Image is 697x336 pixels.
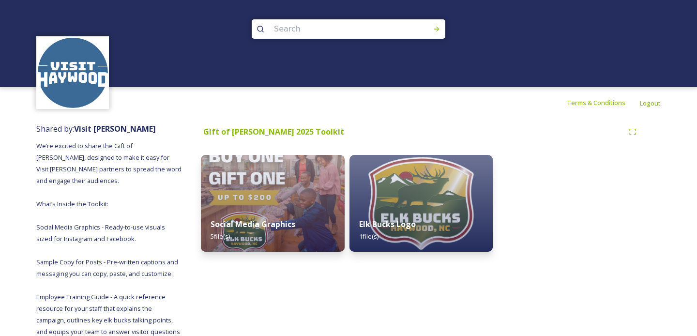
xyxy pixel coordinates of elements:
span: 1 file(s) [359,232,379,241]
span: Terms & Conditions [567,98,625,107]
strong: Elk Bucks Logo [359,219,416,229]
strong: Visit [PERSON_NAME] [74,123,156,134]
a: Terms & Conditions [567,97,640,108]
img: images.png [38,38,108,108]
strong: Social Media Graphics [211,219,295,229]
span: Shared by: [36,123,156,134]
span: 5 file(s) [211,232,230,241]
img: 9c9e7043-bae5-49cd-9e71-a8c5de850ad7.jpg [349,155,493,252]
img: d586183e-e408-4afd-bf1a-03160c1f4f59.jpg [201,155,345,252]
span: Logout [640,99,661,107]
input: Search [269,18,402,40]
strong: Gift of [PERSON_NAME] 2025 Toolkit [203,126,344,137]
